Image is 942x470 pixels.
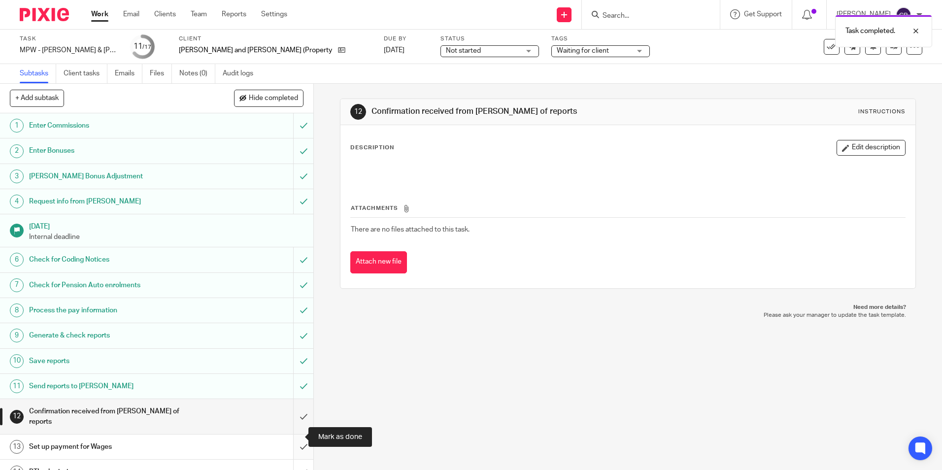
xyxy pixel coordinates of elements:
h1: Enter Bonuses [29,143,199,158]
button: Edit description [837,140,906,156]
h1: Save reports [29,354,199,369]
div: 11 [134,41,151,52]
small: /17 [142,44,151,50]
h1: Check for Coding Notices [29,252,199,267]
a: Audit logs [223,64,261,83]
a: Notes (0) [179,64,215,83]
p: Internal deadline [29,232,304,242]
div: MPW - Harris &amp; Wood Colchester - August [20,45,118,55]
h1: [DATE] [29,219,304,232]
span: Not started [446,47,481,54]
div: 9 [10,329,24,342]
span: Hide completed [249,95,298,102]
div: 12 [350,104,366,120]
a: Team [191,9,207,19]
button: Attach new file [350,251,407,273]
p: Please ask your manager to update the task template. [350,311,906,319]
a: Emails [115,64,142,83]
h1: Confirmation received from [PERSON_NAME] of reports [371,106,649,117]
div: 1 [10,119,24,133]
p: [PERSON_NAME] and [PERSON_NAME] (Property Agency) [179,45,333,55]
span: Attachments [351,205,398,211]
a: Client tasks [64,64,107,83]
p: Task completed. [845,26,895,36]
h1: Enter Commissions [29,118,199,133]
div: 8 [10,303,24,317]
div: 13 [10,440,24,454]
div: 11 [10,379,24,393]
a: Settings [261,9,287,19]
h1: Set up payment for Wages [29,439,199,454]
p: Description [350,144,394,152]
div: 12 [10,410,24,424]
div: 2 [10,144,24,158]
div: MPW - [PERSON_NAME] & [PERSON_NAME] Colchester - August [20,45,118,55]
a: Work [91,9,108,19]
p: Need more details? [350,303,906,311]
button: + Add subtask [10,90,64,106]
a: Reports [222,9,246,19]
h1: [PERSON_NAME] Bonus Adjustment [29,169,199,184]
h1: Request info from [PERSON_NAME] [29,194,199,209]
div: 10 [10,354,24,368]
span: Waiting for client [557,47,609,54]
span: [DATE] [384,47,404,54]
a: Files [150,64,172,83]
h1: Check for Pension Auto enrolments [29,278,199,293]
h1: Send reports to [PERSON_NAME] [29,379,199,394]
h1: Generate & check reports [29,328,199,343]
img: svg%3E [896,7,911,23]
div: 3 [10,169,24,183]
div: 4 [10,195,24,208]
a: Email [123,9,139,19]
div: 7 [10,278,24,292]
button: Hide completed [234,90,303,106]
a: Subtasks [20,64,56,83]
label: Due by [384,35,428,43]
span: There are no files attached to this task. [351,226,470,233]
img: Pixie [20,8,69,21]
h1: Process the pay information [29,303,199,318]
div: Instructions [858,108,906,116]
div: 6 [10,253,24,267]
label: Status [440,35,539,43]
h1: Confirmation received from [PERSON_NAME] of reports [29,404,199,429]
label: Client [179,35,371,43]
a: Clients [154,9,176,19]
label: Task [20,35,118,43]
